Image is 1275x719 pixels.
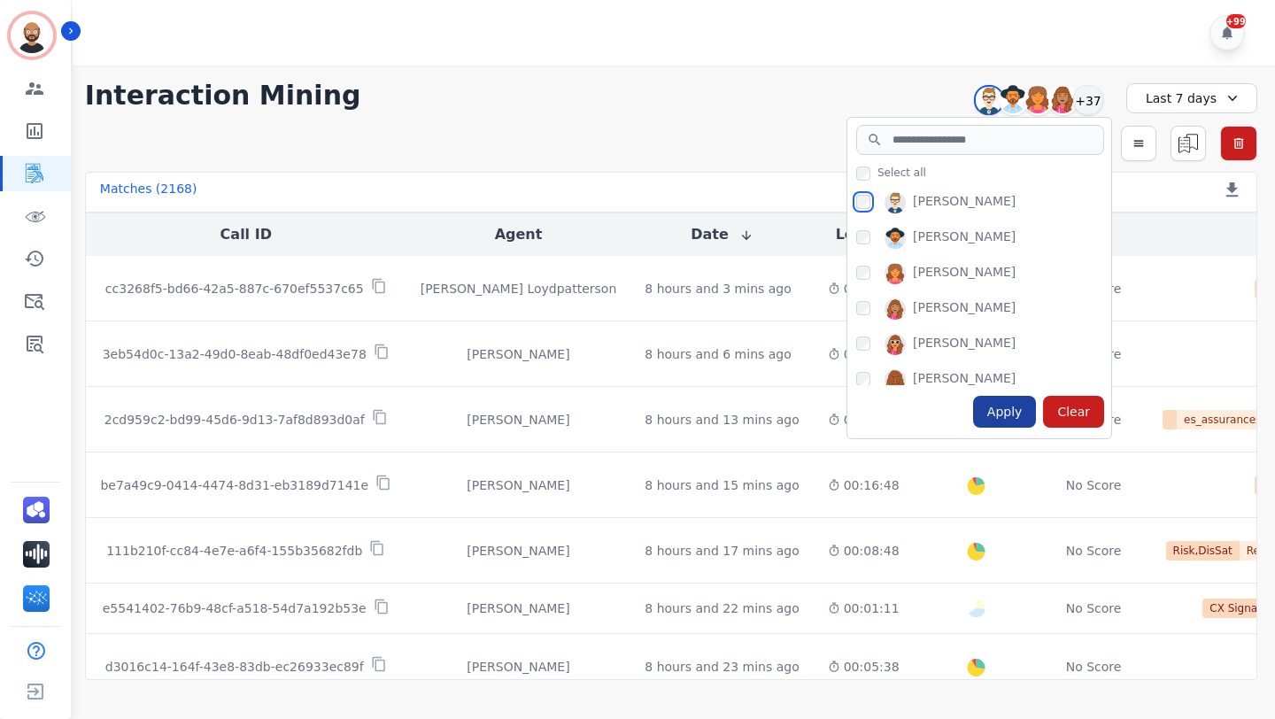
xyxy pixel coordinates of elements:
p: e5541402-76b9-48cf-a518-54d7a192b53e [103,599,367,617]
div: [PERSON_NAME] [913,192,1016,213]
div: +99 [1226,14,1246,28]
span: Risk,DisSat [1166,541,1240,561]
div: [PERSON_NAME] [421,411,617,429]
div: 00:08:52 [828,411,900,429]
div: +37 [1073,85,1103,115]
button: Length [836,224,892,245]
img: Bordered avatar [11,14,53,57]
div: 8 hours and 23 mins ago [645,658,799,676]
div: 00:01:11 [828,599,900,617]
p: 2cd959c2-bd99-45d6-9d13-7af8d893d0af [104,411,365,429]
button: Call ID [220,224,272,245]
p: cc3268f5-bd66-42a5-887c-670ef5537c65 [105,280,364,298]
div: [PERSON_NAME] [913,263,1016,284]
div: 8 hours and 13 mins ago [645,411,799,429]
div: 00:22:03 [828,345,900,363]
div: Apply [973,396,1037,428]
div: No Score [1066,599,1122,617]
span: Select all [877,166,926,180]
div: No Score [1066,658,1122,676]
div: Last 7 days [1126,83,1257,113]
p: be7a49c9-0414-4474-8d31-eb3189d7141e [100,476,368,494]
div: [PERSON_NAME] Loydpatterson [421,280,617,298]
div: [PERSON_NAME] [421,599,617,617]
p: d3016c14-164f-43e8-83db-ec26933ec89f [105,658,364,676]
div: [PERSON_NAME] [421,476,617,494]
div: 00:19:47 [828,280,900,298]
p: 111b210f-cc84-4e7e-a6f4-155b35682fdb [106,542,362,560]
div: 8 hours and 3 mins ago [645,280,792,298]
div: 8 hours and 6 mins ago [645,345,792,363]
div: 8 hours and 15 mins ago [645,476,799,494]
div: 8 hours and 17 mins ago [645,542,799,560]
button: Date [691,224,753,245]
button: Agent [495,224,543,245]
h1: Interaction Mining [85,80,361,112]
div: Matches ( 2168 ) [100,180,197,205]
div: [PERSON_NAME] [421,542,617,560]
div: Clear [1043,396,1104,428]
div: [PERSON_NAME] [913,369,1016,390]
p: 3eb54d0c-13a2-49d0-8eab-48df0ed43e78 [103,345,367,363]
div: [PERSON_NAME] [913,298,1016,320]
div: [PERSON_NAME] [913,228,1016,249]
div: No Score [1066,476,1122,494]
div: [PERSON_NAME] [421,658,617,676]
div: 00:05:38 [828,658,900,676]
div: [PERSON_NAME] [913,334,1016,355]
div: No Score [1066,542,1122,560]
div: 00:16:48 [828,476,900,494]
div: 8 hours and 22 mins ago [645,599,799,617]
div: [PERSON_NAME] [421,345,617,363]
div: 00:08:48 [828,542,900,560]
